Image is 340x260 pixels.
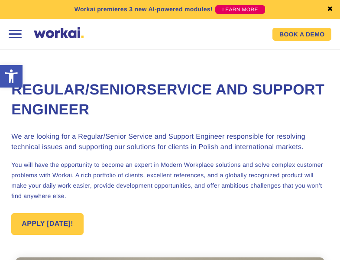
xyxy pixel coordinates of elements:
span: Service and Support Engineer [11,81,324,118]
span: You will have the opportunity to become an expert in Modern Workplace solutions and solve complex... [11,161,323,199]
a: APPLY [DATE]! [11,213,84,235]
a: BOOK A DEMO [272,28,331,41]
a: ✖ [327,6,333,13]
p: Workai premieres 3 new AI-powered modules! [74,5,213,14]
a: LEARN MORE [215,5,265,14]
h3: We are looking for a Regular/Senior Service and Support Engineer responsible for resolving techni... [11,132,328,153]
span: Regular/Senior [11,81,146,98]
